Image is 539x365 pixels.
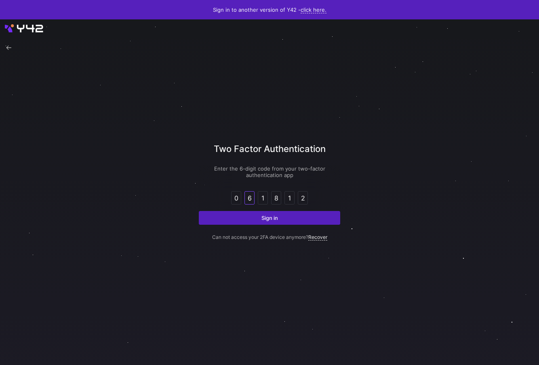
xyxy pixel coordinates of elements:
span: Sign in [261,215,278,221]
p: Enter the 6-digit code from your two-factor authentication app [199,165,340,178]
p: Can not access your 2FA device anymore? [199,225,340,240]
a: Recover [308,234,327,241]
a: click here. [301,6,326,13]
div: Two Factor Authentication [199,142,340,165]
button: Sign in [199,211,340,225]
